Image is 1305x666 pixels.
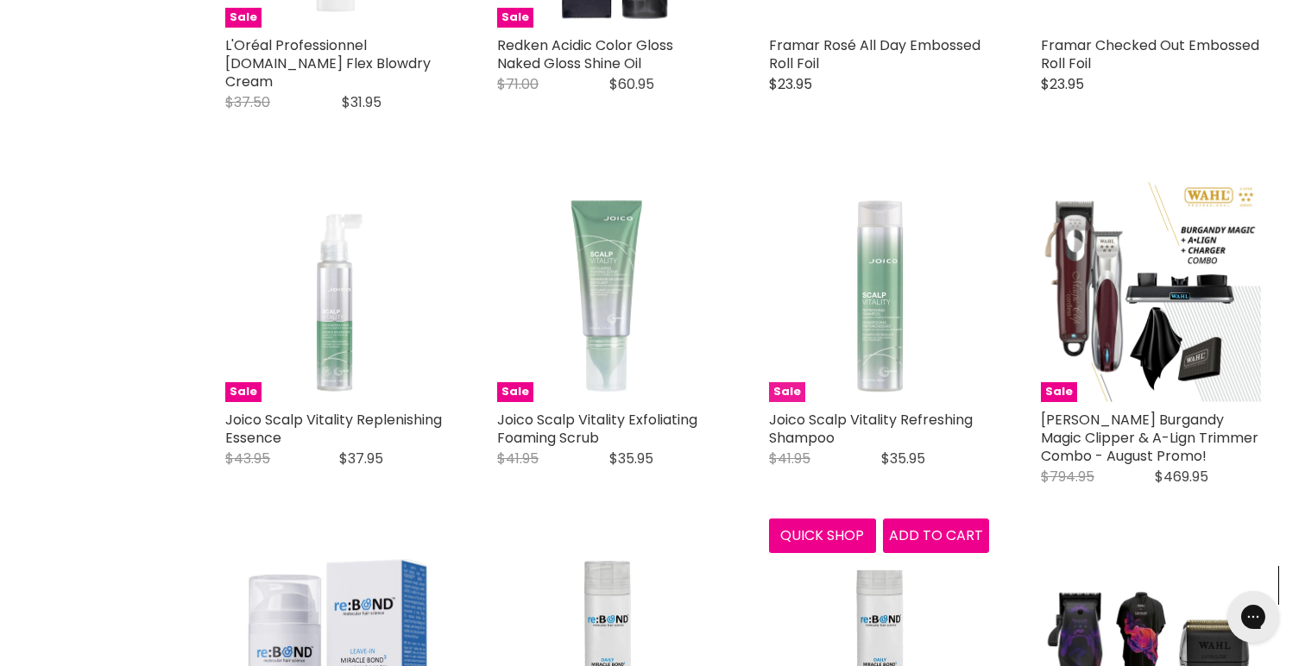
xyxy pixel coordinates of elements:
span: $41.95 [497,449,539,468]
img: Joico Scalp Vitality Refreshing Shampoo [769,182,989,402]
a: Joico Scalp Vitality Refreshing Shampoo [769,410,973,448]
span: $41.95 [769,449,810,468]
img: Joico Scalp Vitality Replenishing Essence [225,182,445,402]
a: Wahl Burgandy Magic Clipper & A-Lign Trimmer Combo - August Promo! Sale [1041,182,1261,402]
span: $71.00 [497,74,539,94]
span: $35.95 [609,449,653,468]
span: Sale [225,382,262,402]
span: Add to cart [889,525,983,545]
span: Sale [769,382,805,402]
a: Framar Checked Out Embossed Roll Foil [1041,35,1259,73]
span: Sale [497,8,533,28]
span: $60.95 [609,74,654,94]
span: Sale [1041,382,1077,402]
span: $469.95 [1155,467,1208,487]
span: Sale [225,8,262,28]
iframe: Gorgias live chat messenger [1219,585,1288,649]
button: Quick shop [769,518,876,553]
a: Joico Scalp Vitality Refreshing Shampoo Sale [769,182,989,402]
img: Joico Scalp Vitality Exfoliating Foaming Scrub [497,182,717,402]
a: Joico Scalp Vitality Replenishing Essence [225,410,442,448]
span: $794.95 [1041,467,1094,487]
a: Joico Scalp Vitality Replenishing Essence Sale [225,182,445,402]
span: $23.95 [769,74,812,94]
span: $37.50 [225,92,270,112]
span: $23.95 [1041,74,1084,94]
span: $35.95 [881,449,925,468]
a: Redken Acidic Color Gloss Naked Gloss Shine Oil [497,35,673,73]
span: $43.95 [225,449,270,468]
span: Sale [497,382,533,402]
button: Add to cart [883,518,990,553]
a: Joico Scalp Vitality Exfoliating Foaming Scrub [497,410,697,448]
a: Framar Rosé All Day Embossed Roll Foil [769,35,980,73]
a: [PERSON_NAME] Burgandy Magic Clipper & A-Lign Trimmer Combo - August Promo! [1041,410,1258,466]
span: $37.95 [339,449,383,468]
a: Joico Scalp Vitality Exfoliating Foaming Scrub Sale [497,182,717,402]
a: L'Oréal Professionnel [DOMAIN_NAME] Flex Blowdry Cream [225,35,431,91]
span: $31.95 [342,92,381,112]
img: Wahl Burgandy Magic Clipper & A-Lign Trimmer Combo - August Promo! [1041,182,1261,402]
